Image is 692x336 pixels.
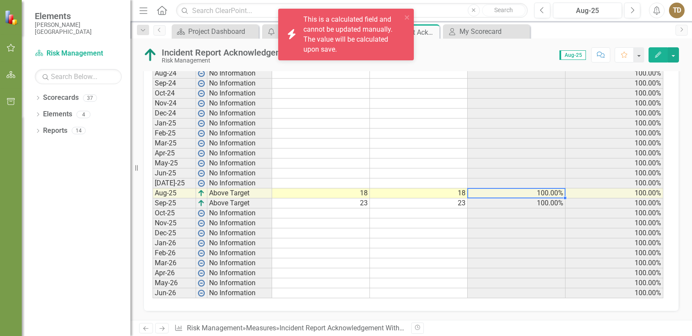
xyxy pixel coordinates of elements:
[370,188,468,198] td: 18
[207,158,272,168] td: No Information
[198,100,205,107] img: wPkqUstsMhMTgAAAABJRU5ErkJggg==
[198,220,205,227] img: wPkqUstsMhMTgAAAABJRU5ErkJggg==
[566,168,663,178] td: 100.00%
[459,26,528,37] div: My Scorecard
[207,248,272,258] td: No Information
[35,21,122,36] small: [PERSON_NAME][GEOGRAPHIC_DATA]
[566,99,663,109] td: 100.00%
[174,323,405,333] div: » »
[174,26,256,37] a: Project Dashboard
[198,290,205,296] img: wPkqUstsMhMTgAAAABJRU5ErkJggg==
[153,258,196,268] td: Mar-26
[566,89,663,99] td: 100.00%
[153,69,196,79] td: Aug-24
[482,4,526,16] button: Search
[207,69,272,79] td: No Information
[198,250,205,257] img: wPkqUstsMhMTgAAAABJRU5ErkJggg==
[566,208,663,218] td: 100.00%
[566,258,663,268] td: 100.00%
[566,158,663,168] td: 100.00%
[198,280,205,287] img: wPkqUstsMhMTgAAAABJRU5ErkJggg==
[207,288,272,298] td: No Information
[143,48,157,62] img: Above Target
[153,208,196,218] td: Oct-25
[207,109,272,119] td: No Information
[207,218,272,228] td: No Information
[176,3,528,18] input: Search ClearPoint...
[494,7,513,13] span: Search
[77,111,90,118] div: 4
[153,198,196,208] td: Sep-25
[207,188,272,198] td: Above Target
[153,138,196,148] td: Mar-25
[198,110,205,117] img: wPkqUstsMhMTgAAAABJRU5ErkJggg==
[207,79,272,89] td: No Information
[153,288,196,298] td: Jun-26
[35,69,122,84] input: Search Below...
[566,198,663,208] td: 100.00%
[207,148,272,158] td: No Information
[198,150,205,157] img: wPkqUstsMhMTgAAAABJRU5ErkJggg==
[198,190,205,197] img: VmL+zLOWXp8NoCSi7l57Eu8eJ+4GWSi48xzEIItyGCrzKAg+GPZxiGYRiGYS7xC1jVADWlAHzkAAAAAElFTkSuQmCC
[198,170,205,177] img: wPkqUstsMhMTgAAAABJRU5ErkJggg==
[559,50,586,60] span: Aug-25
[207,208,272,218] td: No Information
[207,268,272,278] td: No Information
[553,3,622,18] button: Aug-25
[404,12,410,22] button: close
[153,128,196,138] td: Feb-25
[153,89,196,99] td: Oct-24
[556,6,619,16] div: Aug-25
[198,140,205,147] img: wPkqUstsMhMTgAAAABJRU5ErkJggg==
[468,198,566,208] td: 100.00%
[72,127,86,135] div: 14
[153,99,196,109] td: Nov-24
[153,79,196,89] td: Sep-24
[566,238,663,248] td: 100.00%
[198,180,205,187] img: wPkqUstsMhMTgAAAABJRU5ErkJggg==
[246,324,276,332] a: Measures
[153,248,196,258] td: Feb-26
[279,324,458,332] div: Incident Report Acknowledgement Within 5 Business Days
[566,128,663,138] td: 100.00%
[153,119,196,128] td: Jan-25
[303,15,402,54] div: This is a calculated field and cannot be updated manually. The value will be calculated upon save.
[198,160,205,167] img: wPkqUstsMhMTgAAAABJRU5ErkJggg==
[566,288,663,298] td: 100.00%
[153,148,196,158] td: Apr-25
[198,240,205,247] img: wPkqUstsMhMTgAAAABJRU5ErkJggg==
[566,79,663,89] td: 100.00%
[566,278,663,288] td: 100.00%
[566,178,663,188] td: 100.00%
[669,3,685,18] button: TD
[207,138,272,148] td: No Information
[207,89,272,99] td: No Information
[566,69,663,79] td: 100.00%
[207,278,272,288] td: No Information
[43,93,79,103] a: Scorecards
[272,188,370,198] td: 18
[198,200,205,207] img: VmL+zLOWXp8NoCSi7l57Eu8eJ+4GWSi48xzEIItyGCrzKAg+GPZxiGYRiGYS7xC1jVADWlAHzkAAAAAElFTkSuQmCC
[4,10,20,25] img: ClearPoint Strategy
[198,210,205,217] img: wPkqUstsMhMTgAAAABJRU5ErkJggg==
[264,26,347,37] a: Alert Inbox
[566,268,663,278] td: 100.00%
[198,260,205,267] img: wPkqUstsMhMTgAAAABJRU5ErkJggg==
[43,109,72,119] a: Elements
[153,178,196,188] td: [DATE]-25
[198,90,205,97] img: wPkqUstsMhMTgAAAABJRU5ErkJggg==
[198,130,205,137] img: wPkqUstsMhMTgAAAABJRU5ErkJggg==
[153,278,196,288] td: May-26
[153,268,196,278] td: Apr-26
[198,270,205,277] img: wPkqUstsMhMTgAAAABJRU5ErkJggg==
[162,57,388,64] div: Risk Management
[207,119,272,128] td: No Information
[207,99,272,109] td: No Information
[153,238,196,248] td: Jan-26
[566,148,663,158] td: 100.00%
[83,94,97,102] div: 37
[198,120,205,127] img: wPkqUstsMhMTgAAAABJRU5ErkJggg==
[566,119,663,128] td: 100.00%
[207,198,272,208] td: Above Target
